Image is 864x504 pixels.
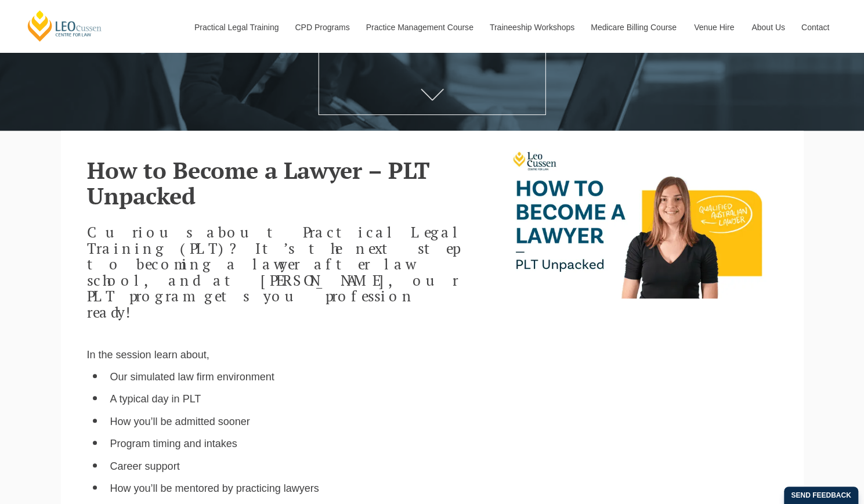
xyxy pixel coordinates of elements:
a: Traineeship Workshops [481,2,582,52]
a: Practice Management Course [357,2,481,52]
a: Contact [793,2,838,52]
span: Career support [110,460,180,472]
a: Practical Legal Training [186,2,287,52]
a: Venue Hire [685,2,743,52]
span: How you’ll be admitted sooner [110,416,250,427]
a: Medicare Billing Course [582,2,685,52]
a: [PERSON_NAME] Centre for Law [26,9,103,42]
span: Program timing and intakes [110,438,237,449]
span: Our simulated law firm environment [110,371,274,383]
span: A typical day in PLT [110,393,201,405]
span: How you’ll be mentored by practicing lawyers [110,483,319,494]
span: Curious about Practical Legal Training (PLT)? It’s the next step to becoming a lawyer after law s... [87,222,462,322]
span: How to Become a Lawyer – PLT Unpacked [87,154,430,211]
span: In the session learn about, [87,349,209,361]
a: CPD Programs [286,2,357,52]
a: About Us [743,2,793,52]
